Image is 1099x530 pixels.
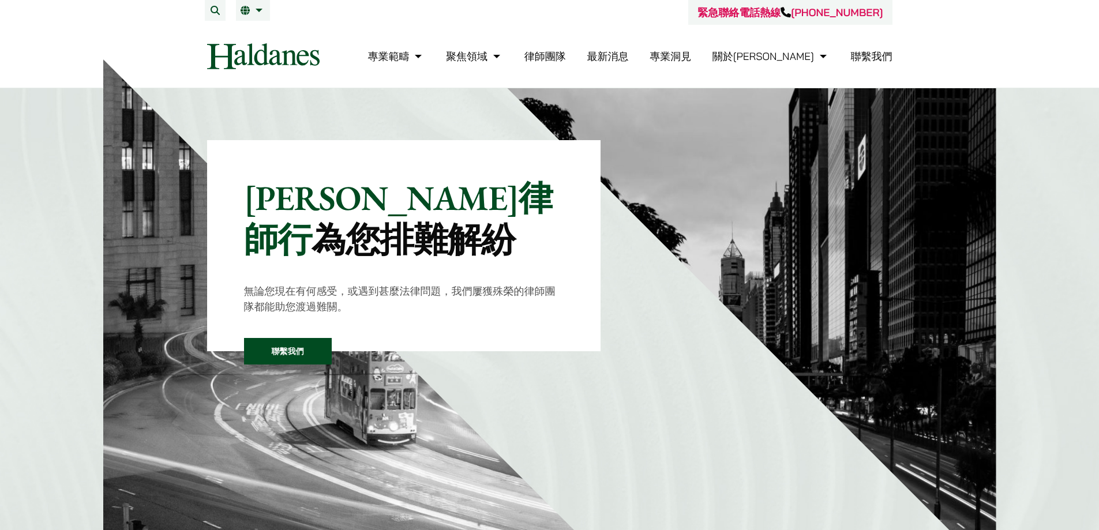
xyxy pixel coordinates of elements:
[712,50,830,63] a: 關於何敦
[524,50,566,63] a: 律師團隊
[312,217,515,262] mark: 為您排難解紛
[367,50,425,63] a: 專業範疇
[446,50,503,63] a: 聚焦領域
[241,6,265,15] a: 繁
[244,283,564,314] p: 無論您現在有何感受，或遇到甚麼法律問題，我們屢獲殊榮的律師團隊都能助您渡過難關。
[697,6,883,19] a: 緊急聯絡電話熱線[PHONE_NUMBER]
[851,50,892,63] a: 聯繫我們
[587,50,628,63] a: 最新消息
[244,177,564,260] p: [PERSON_NAME]律師行
[650,50,691,63] a: 專業洞見
[244,338,332,364] a: 聯繫我們
[207,43,320,69] img: Logo of Haldanes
